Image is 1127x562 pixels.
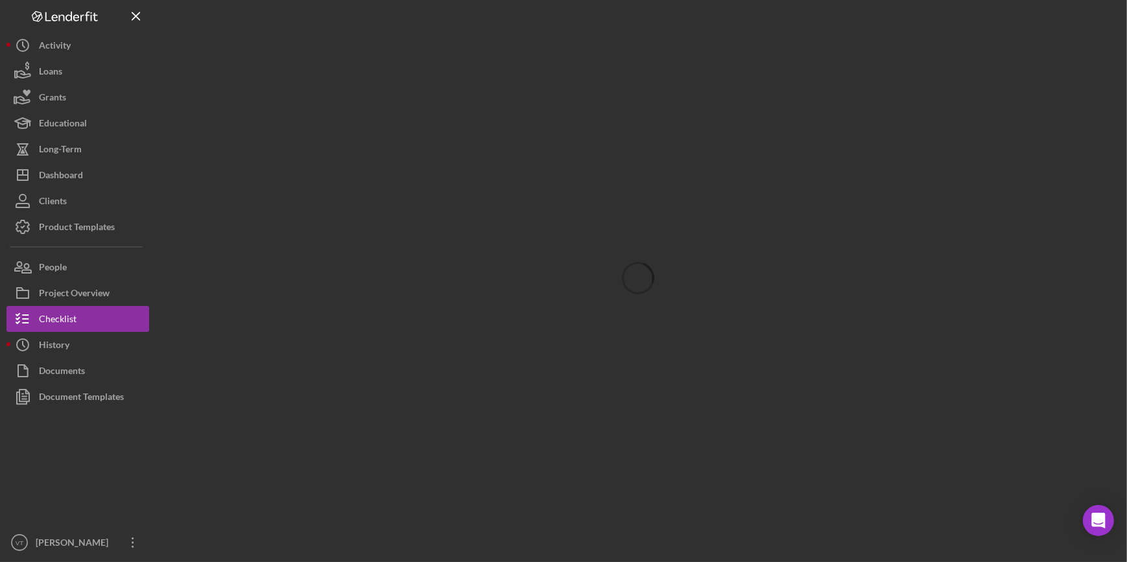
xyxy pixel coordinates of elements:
button: Documents [6,358,149,384]
div: Checklist [39,306,77,335]
div: Dashboard [39,162,83,191]
button: Loans [6,58,149,84]
div: Activity [39,32,71,62]
div: History [39,332,69,361]
div: Loans [39,58,62,88]
div: Open Intercom Messenger [1083,505,1114,536]
button: Activity [6,32,149,58]
div: Product Templates [39,214,115,243]
div: [PERSON_NAME] [32,530,117,559]
div: People [39,254,67,283]
button: Long-Term [6,136,149,162]
text: VT [16,539,23,546]
button: History [6,332,149,358]
button: Clients [6,188,149,214]
div: Grants [39,84,66,113]
div: Project Overview [39,280,110,309]
button: Checklist [6,306,149,332]
div: Educational [39,110,87,139]
div: Document Templates [39,384,124,413]
button: Grants [6,84,149,110]
button: Educational [6,110,149,136]
button: Dashboard [6,162,149,188]
div: Long-Term [39,136,82,165]
button: Product Templates [6,214,149,240]
button: People [6,254,149,280]
button: VT[PERSON_NAME] [6,530,149,556]
button: Project Overview [6,280,149,306]
button: Document Templates [6,384,149,410]
div: Documents [39,358,85,387]
div: Clients [39,188,67,217]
